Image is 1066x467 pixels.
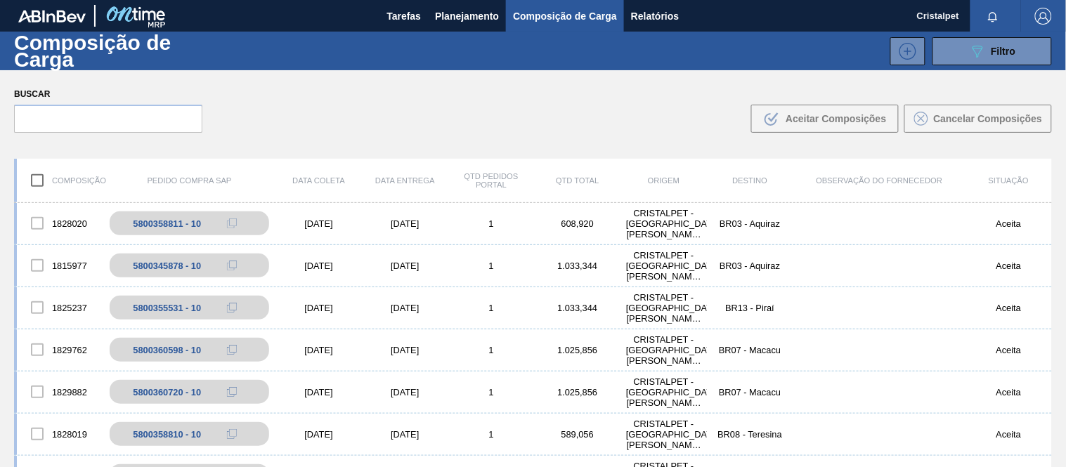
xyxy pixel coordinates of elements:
[707,218,793,229] div: BR03 - Aquiraz
[386,8,421,25] span: Tarefas
[218,383,246,400] div: Copiar
[103,176,276,185] div: Pedido Compra SAP
[275,429,362,440] div: [DATE]
[620,334,707,366] div: CRISTALPET - CABO DE SANTO AGOSTINHO (PE)
[448,261,535,271] div: 1
[966,303,1052,313] div: Aceita
[362,261,448,271] div: [DATE]
[14,34,235,67] h1: Composição de Carga
[883,37,925,65] div: Nova Composição
[218,426,246,442] div: Copiar
[535,176,621,185] div: Qtd Total
[934,113,1043,124] span: Cancelar Composições
[275,387,362,397] div: [DATE]
[707,176,793,185] div: Destino
[435,8,499,25] span: Planejamento
[133,387,201,397] div: 5800360720 - 10
[966,261,1052,271] div: Aceita
[620,250,707,282] div: CRISTALPET - CABO DE SANTO AGOSTINHO (PE)
[707,429,793,440] div: BR08 - Teresina
[535,429,621,440] div: 589,056
[535,387,621,397] div: 1.025,856
[513,8,617,25] span: Composição de Carga
[17,419,103,449] div: 1828019
[362,387,448,397] div: [DATE]
[133,429,201,440] div: 5800358810 - 10
[275,303,362,313] div: [DATE]
[966,345,1052,355] div: Aceita
[620,176,707,185] div: Origem
[904,105,1052,133] button: Cancelar Composições
[448,429,535,440] div: 1
[620,208,707,239] div: CRISTALPET - CABO DE SANTO AGOSTINHO (PE)
[17,335,103,364] div: 1829762
[992,46,1016,57] span: Filtro
[275,218,362,229] div: [DATE]
[970,6,1015,26] button: Notificações
[535,261,621,271] div: 1.033,344
[18,10,86,22] img: TNhmsLtSVTkK8tSr43FrP2fwEKptu5GPRR3wAAAABJRU5ErkJggg==
[535,303,621,313] div: 1.033,344
[707,261,793,271] div: BR03 - Aquiraz
[218,299,246,316] div: Copiar
[362,303,448,313] div: [DATE]
[448,172,535,189] div: Qtd Pedidos Portal
[793,176,966,185] div: Observação do Fornecedor
[535,345,621,355] div: 1.025,856
[362,176,448,185] div: Data entrega
[17,166,103,195] div: Composição
[14,84,202,105] label: Buscar
[17,377,103,407] div: 1829882
[966,176,1052,185] div: Situação
[631,8,679,25] span: Relatórios
[218,341,246,358] div: Copiar
[535,218,621,229] div: 608,920
[218,215,246,232] div: Copiar
[362,345,448,355] div: [DATE]
[707,303,793,313] div: BR13 - Piraí
[17,251,103,280] div: 1815977
[966,218,1052,229] div: Aceita
[620,292,707,324] div: CRISTALPET - CABO DE SANTO AGOSTINHO (PE)
[218,257,246,274] div: Copiar
[932,37,1052,65] button: Filtro
[448,218,535,229] div: 1
[133,303,201,313] div: 5800355531 - 10
[133,345,201,355] div: 5800360598 - 10
[133,261,201,271] div: 5800345878 - 10
[133,218,201,229] div: 5800358811 - 10
[17,293,103,322] div: 1825237
[707,345,793,355] div: BR07 - Macacu
[620,419,707,450] div: CRISTALPET - CABO DE SANTO AGOSTINHO (PE)
[620,376,707,408] div: CRISTALPET - CABO DE SANTO AGOSTINHO (PE)
[1035,8,1052,25] img: Logout
[448,387,535,397] div: 1
[966,429,1052,440] div: Aceita
[362,429,448,440] div: [DATE]
[448,345,535,355] div: 1
[751,105,899,133] button: Aceitar Composições
[17,209,103,238] div: 1828020
[707,387,793,397] div: BR07 - Macacu
[275,261,362,271] div: [DATE]
[275,176,362,185] div: Data coleta
[448,303,535,313] div: 1
[786,113,886,124] span: Aceitar Composições
[275,345,362,355] div: [DATE]
[362,218,448,229] div: [DATE]
[966,387,1052,397] div: Aceita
